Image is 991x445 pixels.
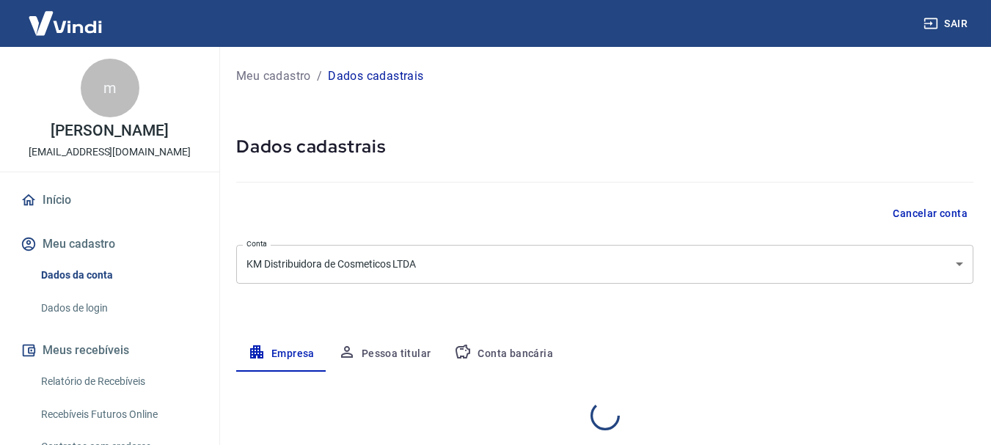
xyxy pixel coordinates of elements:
a: Dados da conta [35,260,202,290]
p: [EMAIL_ADDRESS][DOMAIN_NAME] [29,144,191,160]
div: m [81,59,139,117]
img: Vindi [18,1,113,45]
a: Dados de login [35,293,202,323]
a: Início [18,184,202,216]
button: Pessoa titular [326,336,443,372]
a: Relatório de Recebíveis [35,367,202,397]
button: Sair [921,10,973,37]
p: Dados cadastrais [328,67,423,85]
h5: Dados cadastrais [236,135,973,158]
button: Cancelar conta [887,200,973,227]
button: Meu cadastro [18,228,202,260]
a: Recebíveis Futuros Online [35,400,202,430]
div: KM Distribuidora de Cosmeticos LTDA [236,245,973,284]
button: Conta bancária [442,336,565,372]
a: Meu cadastro [236,67,311,85]
button: Empresa [236,336,326,372]
label: Conta [246,238,267,249]
p: [PERSON_NAME] [51,123,168,139]
p: / [317,67,322,85]
button: Meus recebíveis [18,334,202,367]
